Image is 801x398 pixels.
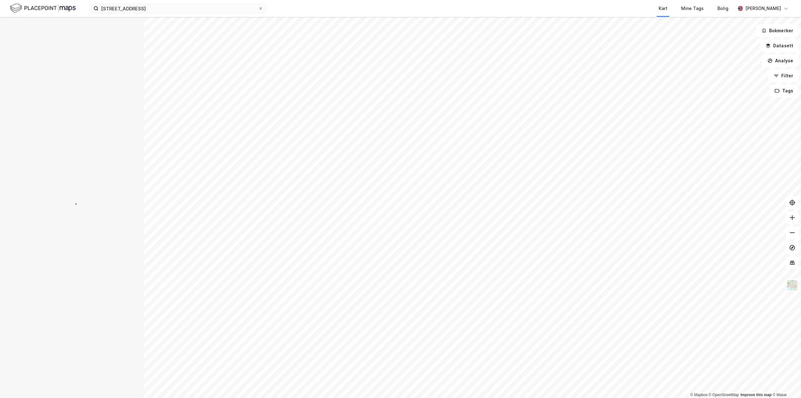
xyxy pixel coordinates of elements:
button: Bokmerker [756,24,798,37]
div: [PERSON_NAME] [745,5,781,12]
img: Z [786,279,798,291]
a: Improve this map [741,393,772,397]
div: Bolig [717,5,728,12]
img: spinner.a6d8c91a73a9ac5275cf975e30b51cfb.svg [67,199,77,209]
button: Analyse [762,54,798,67]
iframe: Chat Widget [770,368,801,398]
button: Filter [768,70,798,82]
button: Tags [769,85,798,97]
img: logo.f888ab2527a4732fd821a326f86c7f29.svg [10,3,76,14]
input: Søk på adresse, matrikkel, gårdeiere, leietakere eller personer [99,4,258,13]
a: OpenStreetMap [709,393,739,397]
div: Kart [659,5,667,12]
div: Mine Tags [681,5,704,12]
button: Datasett [760,39,798,52]
a: Mapbox [690,393,707,397]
